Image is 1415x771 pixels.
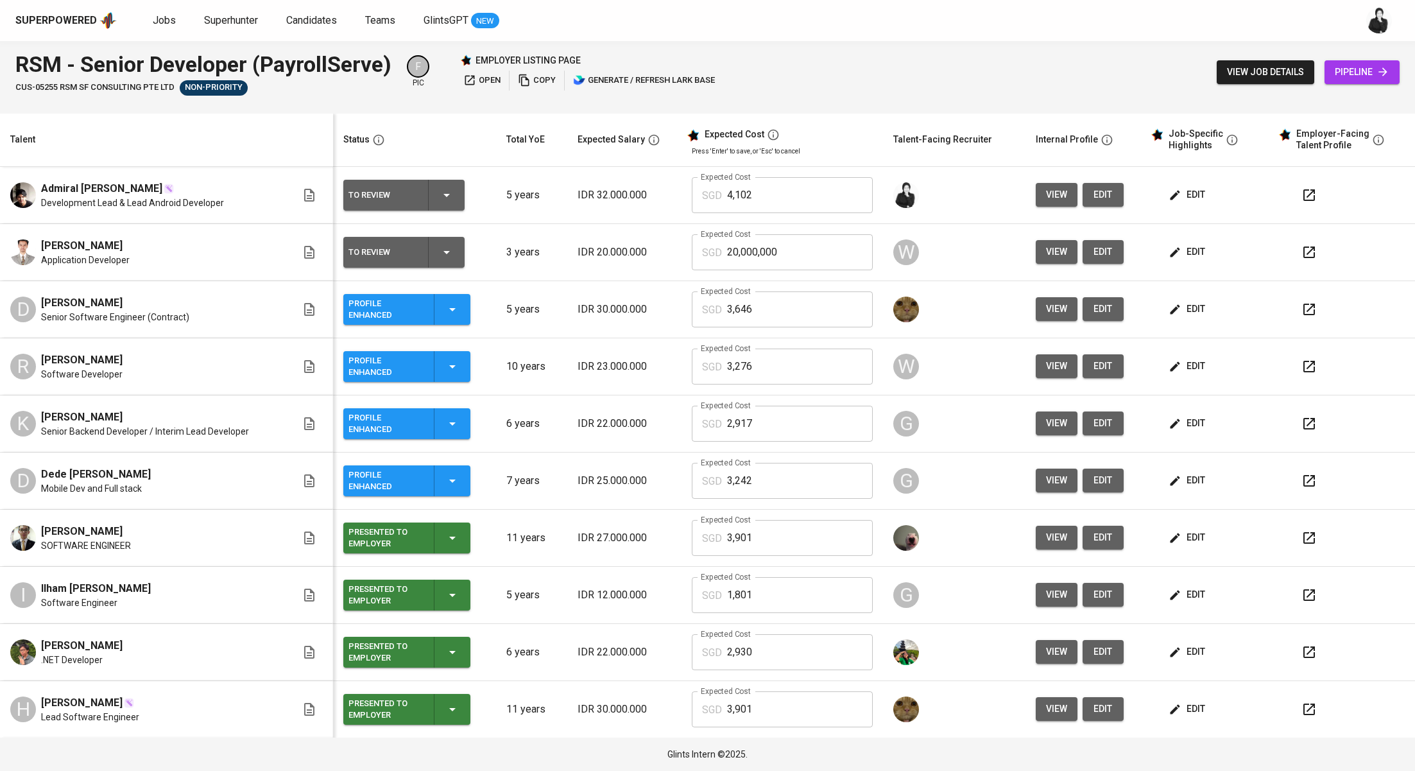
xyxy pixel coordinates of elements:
[180,82,248,94] span: Non-Priority
[10,354,36,379] div: R
[578,645,671,660] p: IDR 22.000.000
[41,196,224,209] span: Development Lead & Lead Android Developer
[348,187,418,204] div: To Review
[460,71,504,91] button: open
[407,55,429,89] div: pic
[365,14,395,26] span: Teams
[1036,640,1077,664] button: view
[10,297,36,322] div: D
[1083,583,1124,607] a: edit
[153,13,178,29] a: Jobs
[578,302,671,317] p: IDR 30.000.000
[1083,469,1124,492] a: edit
[1217,60,1314,84] button: view job details
[204,14,258,26] span: Superhunter
[702,360,722,375] p: SGD
[1166,640,1210,664] button: edit
[506,702,557,717] p: 11 years
[1166,183,1210,207] button: edit
[1166,583,1210,607] button: edit
[702,474,722,489] p: SGD
[15,13,97,28] div: Superpowered
[1166,697,1210,721] button: edit
[1093,644,1113,660] span: edit
[578,245,671,260] p: IDR 20.000.000
[506,645,557,660] p: 6 years
[1083,183,1124,207] button: edit
[1166,240,1210,264] button: edit
[343,637,470,668] button: Presented to Employer
[1278,128,1291,141] img: glints_star.svg
[1171,472,1205,489] span: edit
[1227,64,1304,80] span: view job details
[702,645,722,661] p: SGD
[343,523,470,553] button: Presented to Employer
[204,13,261,29] a: Superhunter
[1036,411,1077,435] button: view
[506,302,557,317] p: 5 years
[1166,297,1210,321] button: edit
[1083,697,1124,721] button: edit
[1036,132,1098,148] div: Internal Profile
[1093,530,1113,546] span: edit
[41,482,142,495] span: Mobile Dev and Full stack
[1046,472,1067,489] span: view
[1171,701,1205,717] span: edit
[573,74,586,87] img: lark
[1083,354,1124,378] button: edit
[702,245,722,261] p: SGD
[1366,8,1392,33] img: medwi@glints.com
[1171,187,1205,203] span: edit
[471,15,499,28] span: NEW
[1046,644,1067,660] span: view
[1083,411,1124,435] button: edit
[463,73,501,88] span: open
[15,82,175,94] span: CUS-05255 RSM SF CONSULTING PTE LTD
[348,467,424,495] div: Profile Enhanced
[1171,644,1205,660] span: edit
[515,71,559,91] button: copy
[1046,415,1067,431] span: view
[153,14,176,26] span: Jobs
[702,531,722,546] p: SGD
[41,368,123,381] span: Software Developer
[578,416,671,431] p: IDR 22.000.000
[1083,640,1124,664] a: edit
[41,524,123,539] span: [PERSON_NAME]
[41,181,162,196] span: Admiral [PERSON_NAME]
[705,129,764,141] div: Expected Cost
[893,697,919,722] img: ec6c0910-f960-4a00-a8f8-c5744e41279e.jpg
[10,411,36,437] div: K
[41,596,117,609] span: Software Engineer
[41,695,123,711] span: [PERSON_NAME]
[506,245,557,260] p: 3 years
[578,359,671,374] p: IDR 23.000.000
[41,581,151,596] span: Ilham [PERSON_NAME]
[15,11,117,30] a: Superpoweredapp logo
[10,468,36,494] div: D
[1083,240,1124,264] button: edit
[41,425,249,438] span: Senior Backend Developer / Interim Lead Developer
[570,71,718,91] button: lark generate / refresh lark base
[343,408,470,439] button: Profile Enhanced
[518,73,556,88] span: copy
[1171,244,1205,260] span: edit
[41,467,151,482] span: Dede [PERSON_NAME]
[1171,358,1205,374] span: edit
[1036,469,1077,492] button: view
[1036,240,1077,264] button: view
[687,129,699,142] img: glints_star.svg
[10,697,36,722] div: H
[1046,301,1067,317] span: view
[1083,526,1124,550] a: edit
[1335,64,1389,80] span: pipeline
[15,49,391,80] div: RSM - Senior Developer (PayrollServe)
[702,417,722,432] p: SGD
[343,237,465,268] button: To Review
[893,639,919,665] img: eva@glints.com
[506,587,557,603] p: 5 years
[1083,297,1124,321] button: edit
[578,702,671,717] p: IDR 30.000.000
